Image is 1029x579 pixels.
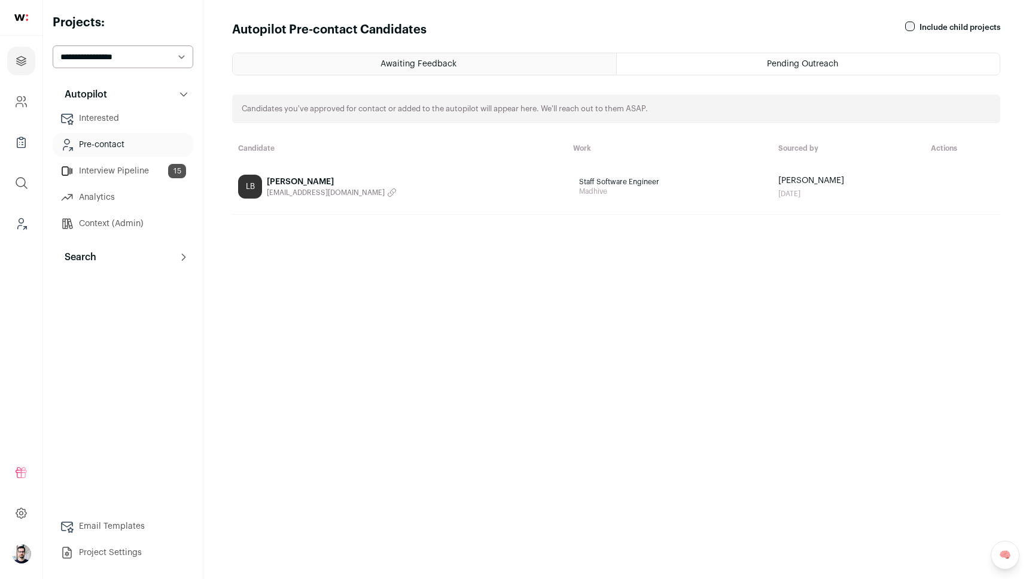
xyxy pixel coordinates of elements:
[267,176,397,188] div: [PERSON_NAME]
[53,212,193,236] a: Context (Admin)
[53,83,193,106] button: Autopilot
[168,164,186,178] span: 15
[53,514,193,538] a: Email Templates
[7,47,35,75] a: Projects
[232,138,567,159] th: Candidate
[232,22,427,38] h1: Autopilot Pre-contact Candidates
[267,188,385,197] span: [EMAIL_ADDRESS][DOMAIN_NAME]
[12,544,31,563] img: 10051957-medium_jpg
[772,159,926,215] td: [PERSON_NAME]
[7,87,35,116] a: Company and ATS Settings
[7,209,35,238] a: Leads (Backoffice)
[233,53,616,75] a: Awaiting Feedback
[53,245,193,269] button: Search
[925,138,1000,159] th: Actions
[53,541,193,565] a: Project Settings
[57,87,107,102] p: Autopilot
[767,60,838,68] span: Pending Outreach
[53,133,193,157] a: Pre-contact
[7,128,35,157] a: Company Lists
[53,159,193,183] a: Interview Pipeline15
[579,187,760,196] span: Madhive
[14,14,28,21] img: wellfound-shorthand-0d5821cbd27db2630d0214b213865d53afaa358527fdda9d0ea32b1df1b89c2c.svg
[53,14,193,31] h2: Projects:
[920,23,1000,32] label: Include child projects
[57,250,96,264] p: Search
[238,175,561,199] a: LB [PERSON_NAME] [EMAIL_ADDRESS][DOMAIN_NAME]
[772,138,926,159] th: Sourced by
[567,138,772,159] th: Work
[238,175,262,199] div: LB
[778,189,920,199] div: [DATE]
[267,188,397,197] button: [EMAIL_ADDRESS][DOMAIN_NAME]
[53,106,193,130] a: Interested
[579,177,760,187] span: Staff Software Engineer
[991,541,1019,569] a: 🧠
[53,185,193,209] a: Analytics
[380,60,456,68] span: Awaiting Feedback
[12,544,31,563] button: Open dropdown
[232,95,1000,123] div: Candidates you've approved for contact or added to the autopilot will appear here. We'll reach ou...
